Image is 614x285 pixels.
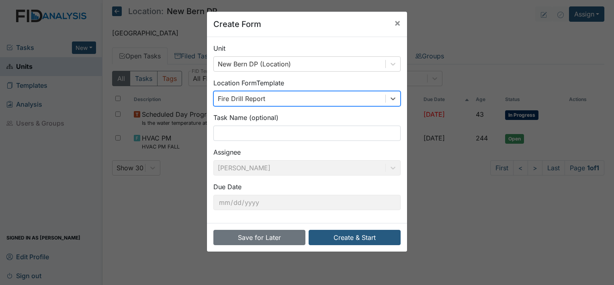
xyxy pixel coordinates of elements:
[213,147,241,157] label: Assignee
[213,113,278,122] label: Task Name (optional)
[213,182,242,192] label: Due Date
[218,94,265,103] div: Fire Drill Report
[388,12,407,34] button: Close
[213,18,261,30] h5: Create Form
[213,230,305,245] button: Save for Later
[394,17,401,29] span: ×
[213,78,284,88] label: Location Form Template
[213,43,225,53] label: Unit
[309,230,401,245] button: Create & Start
[218,59,291,69] div: New Bern DP (Location)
